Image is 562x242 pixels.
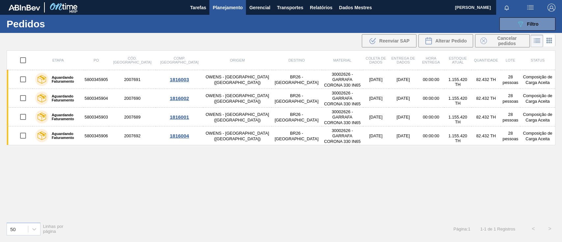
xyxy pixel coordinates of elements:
[124,115,141,120] font: 2007689
[453,227,467,231] font: Página
[9,5,40,11] img: TNhmsLtSVTkK8tSr43FrP2fwEKptu5GPRR3wAAAABJRU5ErkJggg==
[160,56,199,64] font: Comp. [GEOGRAPHIC_DATA]
[324,109,361,125] font: 30002626 - GARRAFA CORONA 330 IN65
[379,38,410,43] font: Reenviar SAP
[474,58,498,62] font: Quantidade
[397,115,410,120] font: [DATE]
[249,5,270,10] font: Gerencial
[526,4,534,12] img: ações do usuário
[494,227,496,231] font: 1
[503,112,519,122] font: 28 pessoas
[362,34,416,47] div: Reenviar SAP
[324,72,361,88] font: 30002626 - GARRAFA CORONA 330 IN65
[369,96,382,101] font: [DATE]
[503,74,519,85] font: 28 pessoas
[277,5,303,10] font: Transportes
[52,58,64,62] font: Etapa
[205,74,269,85] font: OWENS - [GEOGRAPHIC_DATA] ([GEOGRAPHIC_DATA])
[7,89,555,108] a: Aguardando Faturamento58003459042007690OWENS - [GEOGRAPHIC_DATA] ([GEOGRAPHIC_DATA])BR26 - [GEOGR...
[397,96,410,101] font: [DATE]
[288,58,305,62] font: Destino
[7,18,45,29] font: Pedidos
[484,227,486,231] font: 1
[496,3,517,12] button: Notificações
[476,96,496,101] font: 82.432 TH
[85,134,108,139] font: 5800345906
[124,134,141,139] font: 2007692
[275,131,318,141] font: BR26 - [GEOGRAPHIC_DATA]
[369,134,382,139] font: [DATE]
[525,221,542,237] button: <
[435,38,467,43] font: Alterar Pedido
[497,227,515,231] font: Registros
[52,132,74,140] font: Aguardando Faturamento
[418,34,473,47] div: Alterar Pedido
[476,134,496,139] font: 82.432 TH
[423,134,439,139] font: 00:00:00
[213,5,243,10] font: Planejamento
[7,108,555,126] a: Aguardando Faturamento58003459032007689OWENS - [GEOGRAPHIC_DATA] ([GEOGRAPHIC_DATA])BR26 - [GEOGR...
[423,96,439,101] font: 00:00:00
[548,226,551,231] font: >
[523,131,552,141] font: Composição de Carga Aceita
[170,114,189,120] font: 1816001
[310,5,332,10] font: Relatórios
[476,115,496,120] font: 82.432 TH
[506,58,515,62] font: Lote
[275,112,318,122] font: BR26 - [GEOGRAPHIC_DATA]
[423,115,439,120] font: 00:00:00
[369,77,382,82] font: [DATE]
[523,93,552,104] font: Composição de Carga Aceita
[52,113,74,121] font: Aguardando Faturamento
[94,58,99,62] font: PO
[475,34,530,47] button: Cancelar pedidos
[503,93,519,104] font: 28 pessoas
[52,94,74,102] font: Aguardando Faturamento
[488,227,492,231] font: de
[52,75,74,83] font: Aguardando Faturamento
[480,227,483,231] font: 1
[448,96,467,106] font: 1.155.420 TH
[7,70,555,89] a: Aguardando Faturamento58003459052007691OWENS - [GEOGRAPHIC_DATA] ([GEOGRAPHIC_DATA])BR26 - [GEOGR...
[170,133,189,139] font: 1816004
[10,226,16,232] font: 50
[275,74,318,85] font: BR26 - [GEOGRAPHIC_DATA]
[230,58,245,62] font: Origem
[85,77,108,82] font: 5800345905
[324,91,361,106] font: 30002626 - GARRAFA CORONA 330 IN65
[205,112,269,122] font: OWENS - [GEOGRAPHIC_DATA] ([GEOGRAPHIC_DATA])
[448,77,467,87] font: 1.155.420 TH
[205,93,269,104] font: OWENS - [GEOGRAPHIC_DATA] ([GEOGRAPHIC_DATA])
[170,77,189,82] font: 1816003
[43,224,64,234] font: Linhas por página
[548,4,555,12] img: Sair
[531,35,543,47] div: Visão em Lista
[124,96,141,101] font: 2007690
[275,93,318,104] font: BR26 - [GEOGRAPHIC_DATA]
[397,134,410,139] font: [DATE]
[468,227,470,231] font: 1
[476,77,496,82] font: 82.432 TH
[391,56,415,64] font: Entrega de dados
[369,115,382,120] font: [DATE]
[499,17,555,31] button: Filtro
[7,126,555,145] a: Aguardando Faturamento58003459062007692OWENS - [GEOGRAPHIC_DATA] ([GEOGRAPHIC_DATA])BR26 - [GEOGR...
[170,95,189,101] font: 1816002
[531,58,545,62] font: Status
[423,77,439,82] font: 00:00:00
[543,35,555,47] div: Visão em Cards
[339,5,372,10] font: Dados Mestres
[422,56,440,64] font: Hora Entrega
[85,96,108,101] font: 5800345904
[527,21,539,27] font: Filtro
[542,221,558,237] button: >
[523,112,552,122] font: Composição de Carga Aceita
[85,115,108,120] font: 5800345903
[366,56,386,64] font: Coleta de dados
[475,34,530,47] div: Cancelar Pedidos em Massa
[503,131,519,141] font: 28 pessoas
[497,36,517,46] font: Cancelar pedidos
[483,227,484,231] font: -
